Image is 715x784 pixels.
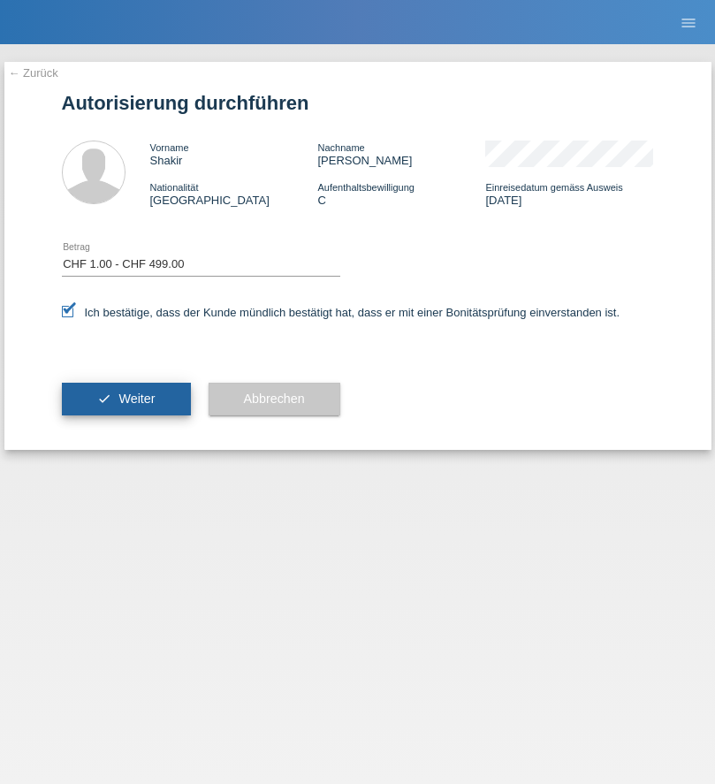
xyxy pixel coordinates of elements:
label: Ich bestätige, dass der Kunde mündlich bestätigt hat, dass er mit einer Bonitätsprüfung einversta... [62,306,620,319]
div: [GEOGRAPHIC_DATA] [150,180,318,207]
span: Einreisedatum gemäss Ausweis [485,182,622,193]
div: Shakir [150,141,318,167]
span: Nationalität [150,182,199,193]
div: [DATE] [485,180,653,207]
span: Abbrechen [244,392,305,406]
span: Nachname [317,142,364,153]
i: check [97,392,111,406]
div: [PERSON_NAME] [317,141,485,167]
div: C [317,180,485,207]
h1: Autorisierung durchführen [62,92,654,114]
span: Vorname [150,142,189,153]
button: check Weiter [62,383,191,416]
span: Weiter [118,392,155,406]
i: menu [680,14,697,32]
span: Aufenthaltsbewilligung [317,182,414,193]
button: Abbrechen [209,383,340,416]
a: menu [671,17,706,27]
a: ← Zurück [9,66,58,80]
